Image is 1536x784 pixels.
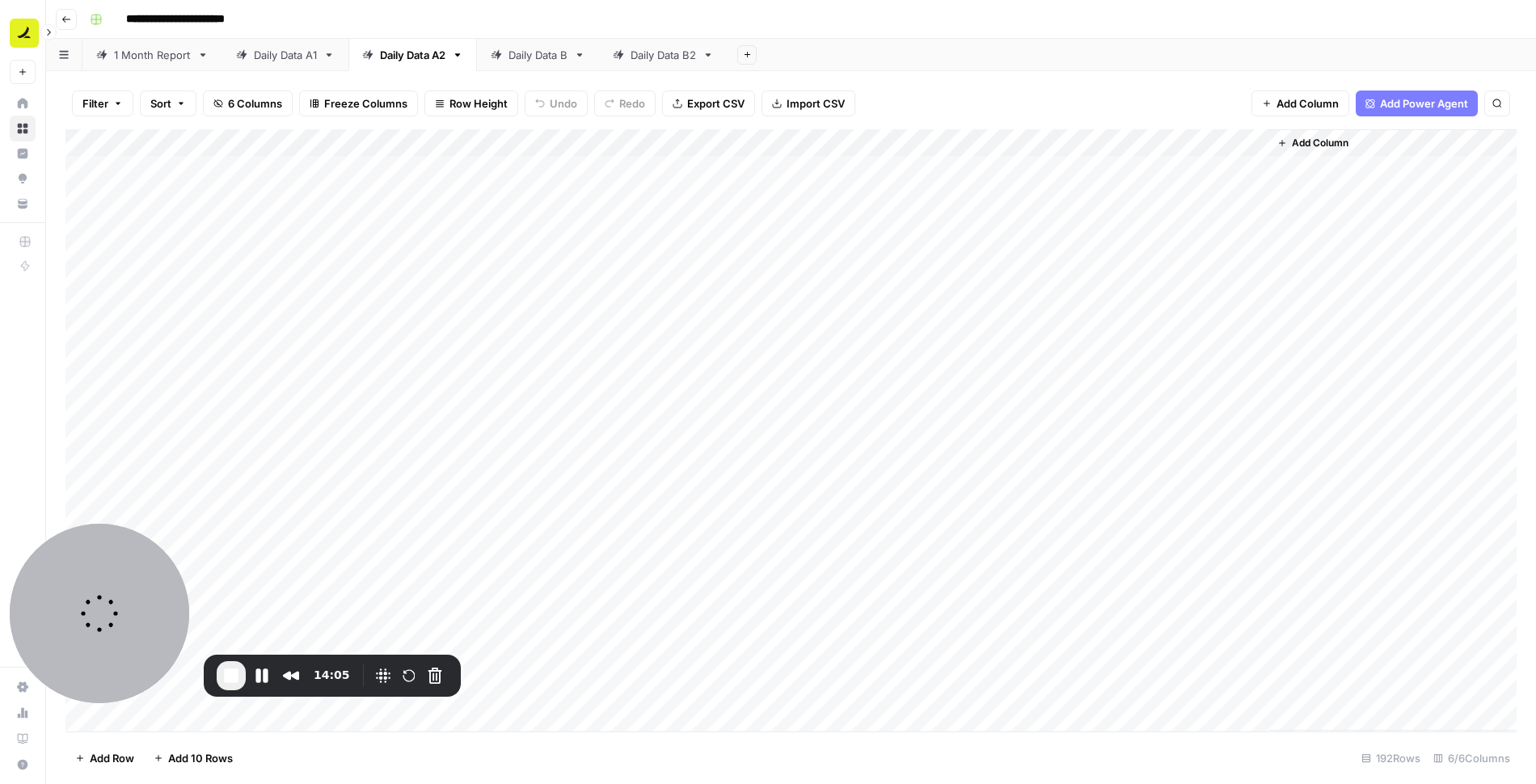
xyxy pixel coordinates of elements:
span: Add 10 Rows [168,750,233,766]
a: Your Data [10,191,36,217]
span: Add Row [90,750,134,766]
button: Sort [140,91,196,116]
span: Redo [619,95,645,112]
div: 1 Month Report [114,47,191,63]
span: Sort [150,95,171,112]
div: 192 Rows [1355,745,1427,771]
button: Add Column [1251,91,1349,116]
button: Add 10 Rows [144,745,243,771]
button: Freeze Columns [299,91,418,116]
div: Daily Data B [508,47,568,63]
img: Ramp Logo [10,19,39,48]
button: Add Column [1271,133,1355,154]
div: Daily Data A1 [254,47,317,63]
div: Daily Data B2 [631,47,696,63]
button: Add Row [65,745,144,771]
button: Export CSV [662,91,755,116]
button: Row Height [424,91,518,116]
button: Import CSV [762,91,855,116]
a: Learning Hub [10,726,36,752]
button: Filter [72,91,133,116]
button: Add Power Agent [1356,91,1478,116]
span: Add Column [1292,136,1348,150]
button: 6 Columns [203,91,293,116]
span: 6 Columns [228,95,282,112]
a: Opportunities [10,166,36,192]
button: Undo [525,91,588,116]
span: Export CSV [687,95,745,112]
a: Daily Data A1 [222,39,348,71]
a: Usage [10,700,36,726]
div: 6/6 Columns [1427,745,1517,771]
a: 1 Month Report [82,39,222,71]
a: Daily Data B [477,39,599,71]
a: Daily Data B2 [599,39,728,71]
a: Browse [10,116,36,141]
span: Import CSV [787,95,845,112]
button: Workspace: Ramp [10,13,36,53]
a: Insights [10,141,36,166]
button: Help + Support [10,752,36,778]
span: Add Column [1276,95,1339,112]
button: Redo [594,91,656,116]
a: Daily Data A2 [348,39,477,71]
span: Filter [82,95,108,112]
span: Row Height [449,95,508,112]
span: Add Power Agent [1380,95,1468,112]
a: Home [10,91,36,116]
span: Undo [550,95,577,112]
span: Freeze Columns [324,95,407,112]
div: Daily Data A2 [380,47,445,63]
